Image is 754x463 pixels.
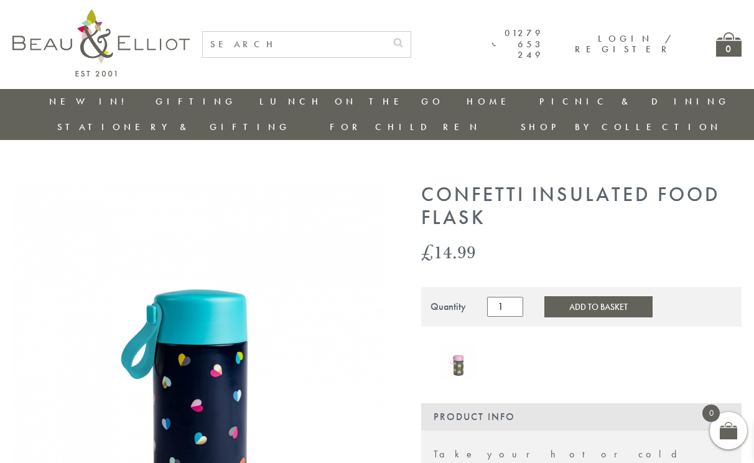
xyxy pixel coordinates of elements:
[716,32,742,57] a: 0
[467,95,516,108] a: Home
[421,184,742,230] h1: Confetti Insulated Food Flask
[156,95,236,108] a: Gifting
[544,296,653,317] button: Add to Basket
[421,239,476,264] bdi: 14.99
[421,239,434,264] span: £
[440,345,477,381] img: Boho food flask Boho Insulated Food Flask
[487,297,523,317] input: Product quantity
[539,95,730,108] a: Picnic & Dining
[431,301,466,312] div: Quantity
[575,32,673,55] a: Login / Register
[492,28,544,60] a: 01279 653 249
[259,95,444,108] a: Lunch On The Go
[440,345,477,385] a: Boho food flask Boho Insulated Food Flask
[521,121,722,133] a: Shop by collection
[330,121,481,133] a: For Children
[49,95,133,108] a: New in!
[57,121,291,133] a: Stationery & Gifting
[12,9,190,77] img: logo
[203,32,386,57] input: SEARCH
[702,405,720,422] span: 0
[421,403,742,431] div: Product Info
